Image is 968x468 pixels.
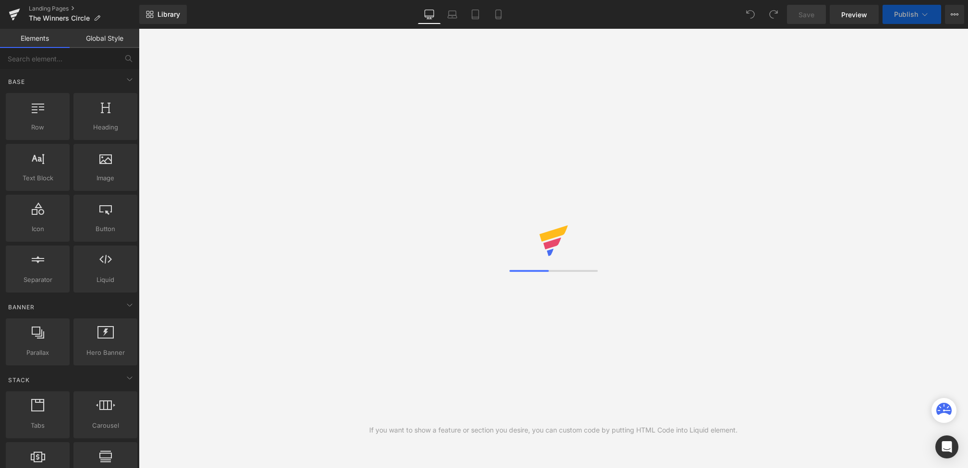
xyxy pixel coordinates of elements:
[894,11,918,18] span: Publish
[76,173,134,183] span: Image
[799,10,814,20] span: Save
[9,224,67,234] span: Icon
[76,421,134,431] span: Carousel
[7,303,36,312] span: Banner
[29,14,90,22] span: The Winners Circle
[9,348,67,358] span: Parallax
[841,10,867,20] span: Preview
[487,5,510,24] a: Mobile
[7,77,26,86] span: Base
[76,122,134,132] span: Heading
[76,348,134,358] span: Hero Banner
[883,5,941,24] button: Publish
[29,5,139,12] a: Landing Pages
[157,10,180,19] span: Library
[830,5,879,24] a: Preview
[764,5,783,24] button: Redo
[7,375,31,385] span: Stack
[464,5,487,24] a: Tablet
[70,29,139,48] a: Global Style
[9,421,67,431] span: Tabs
[945,5,964,24] button: More
[139,5,187,24] a: New Library
[935,435,958,458] div: Open Intercom Messenger
[76,224,134,234] span: Button
[418,5,441,24] a: Desktop
[369,425,738,435] div: If you want to show a feature or section you desire, you can custom code by putting HTML Code int...
[9,275,67,285] span: Separator
[741,5,760,24] button: Undo
[9,122,67,132] span: Row
[9,173,67,183] span: Text Block
[441,5,464,24] a: Laptop
[76,275,134,285] span: Liquid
